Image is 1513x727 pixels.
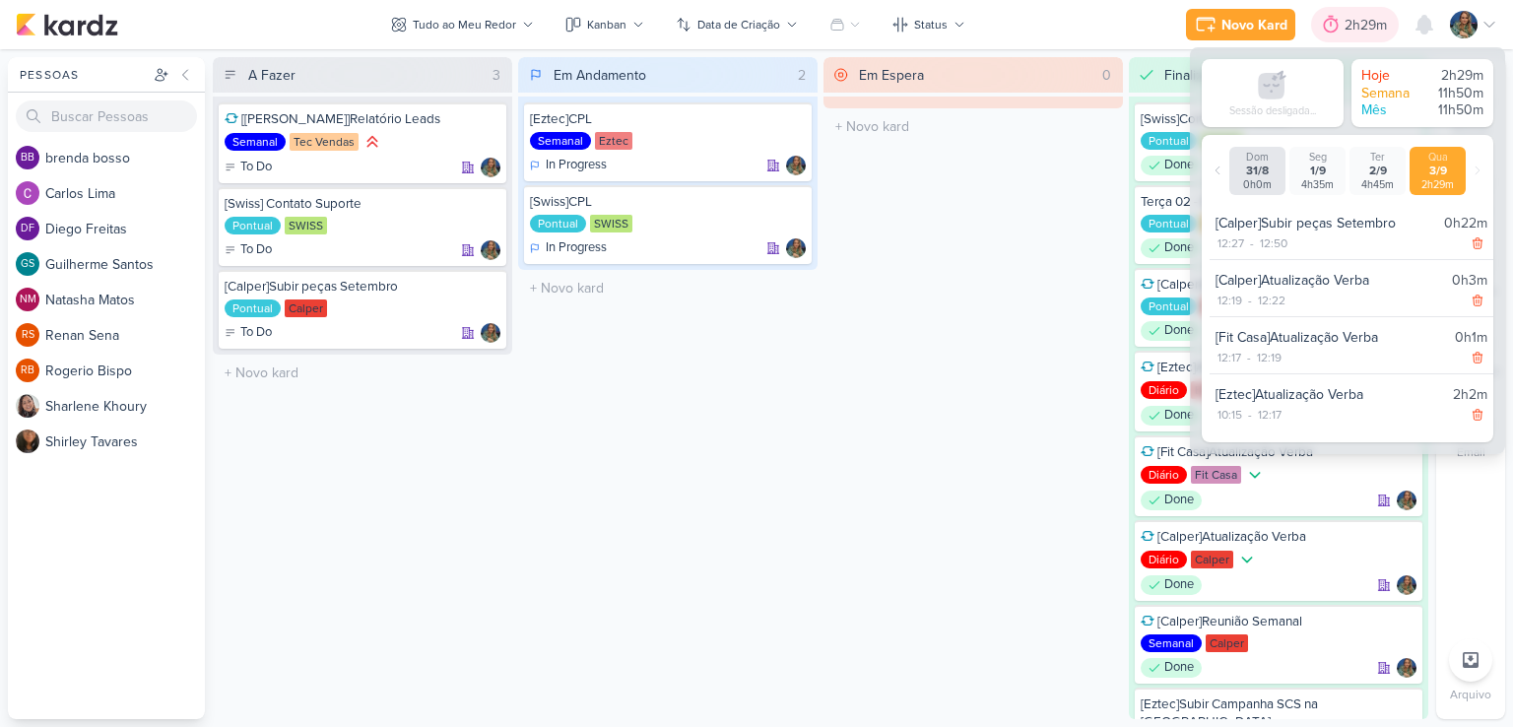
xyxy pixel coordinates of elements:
div: [Calper]Subir peças Setembro [1216,213,1436,233]
div: 12:19 [1255,349,1283,366]
div: 0h1m [1455,327,1487,348]
div: S h a r l e n e K h o u r y [45,396,205,417]
div: Mês [1361,101,1420,119]
div: To Do [225,240,272,260]
div: Responsável: Isabella Gutierres [1397,491,1416,510]
div: - [1244,406,1256,424]
div: Done [1141,238,1202,258]
img: Isabella Gutierres [1397,658,1416,678]
div: Responsável: Isabella Gutierres [786,156,806,175]
div: Pontual [225,217,281,234]
p: Done [1164,156,1194,175]
img: Isabella Gutierres [786,238,806,258]
div: Done [1141,575,1202,595]
div: Pontual [1141,132,1197,150]
div: 31/8 [1233,164,1282,178]
div: [Eztec]CPL [530,110,806,128]
img: Isabella Gutierres [1450,11,1478,38]
p: In Progress [546,156,607,175]
div: R o g e r i o B i s p o [45,361,205,381]
p: bb [21,153,34,164]
p: NM [20,295,36,305]
div: 12:17 [1256,406,1283,424]
div: 2 [790,65,814,86]
div: Sessão desligada... [1229,104,1316,117]
p: Done [1164,321,1194,341]
div: Prioridade Alta [362,132,382,152]
div: Semanal [225,133,286,151]
img: Carlos Lima [16,181,39,205]
div: Diário [1141,466,1187,484]
p: Arquivo [1450,686,1491,703]
input: Buscar Pessoas [16,100,197,132]
div: Eztec [595,132,632,150]
div: 2h29m [1414,178,1462,191]
div: 0 [1094,65,1119,86]
div: R e n a n S e n a [45,325,205,346]
div: Prioridade Baixa [1237,550,1257,569]
div: [Calper]Atualizar Relatório [1141,276,1416,294]
div: 2/9 [1353,164,1402,178]
div: 12:22 [1256,292,1287,309]
p: In Progress [546,238,607,258]
div: [Calper]Atualização Verba [1216,270,1444,291]
div: C a r l o s L i m a [45,183,205,204]
div: [Swiss] Contato Suporte [225,195,500,213]
img: Isabella Gutierres [1397,575,1416,595]
div: Seg [1293,151,1342,164]
div: 11h50m [1424,85,1483,102]
div: Renan Sena [16,323,39,347]
p: To Do [240,323,272,343]
div: 11h50m [1424,101,1483,119]
div: [Swiss]Conferência Leads [1141,110,1416,128]
img: Isabella Gutierres [481,323,500,343]
div: Diário [1141,381,1187,399]
div: 0h22m [1444,213,1487,233]
div: Tec Vendas [290,133,359,151]
div: Novo Kard [1221,15,1287,35]
div: Em Andamento [554,65,646,86]
div: 4h35m [1293,178,1342,191]
div: Terça 02 - Google Experts 10h [1141,193,1416,211]
div: Done [1141,406,1202,426]
div: Prioridade Baixa [1245,465,1265,485]
div: SWISS [285,217,327,234]
p: To Do [240,240,272,260]
div: Calper [285,299,327,317]
div: Em Espera [859,65,924,86]
div: SWISS [590,215,632,232]
img: kardz.app [16,13,118,36]
div: Semanal [1141,634,1202,652]
div: [Swiss]CPL [530,193,806,211]
p: Done [1164,406,1194,426]
input: + Novo kard [827,112,1119,141]
div: 1/9 [1293,164,1342,178]
div: b r e n d a b o s s o [45,148,205,168]
div: - [1243,349,1255,366]
div: N a t a s h a M a t o s [45,290,205,310]
div: Pontual [225,299,281,317]
div: Dom [1233,151,1282,164]
div: Guilherme Santos [16,252,39,276]
div: Finalizado [1164,65,1225,86]
div: 2h29m [1345,15,1393,35]
div: brenda bosso [16,146,39,169]
div: Fit Casa [1191,466,1241,484]
div: 3 [485,65,508,86]
div: Pontual [1141,297,1197,315]
div: Ter [1353,151,1402,164]
div: Pontual [530,215,586,232]
p: To Do [240,158,272,177]
div: 4h45m [1353,178,1402,191]
button: Novo Kard [1186,9,1295,40]
div: Responsável: Isabella Gutierres [786,238,806,258]
div: Qua [1414,151,1462,164]
img: Isabella Gutierres [481,240,500,260]
div: 10:15 [1216,406,1244,424]
div: G u i l h e r m e S a n t o s [45,254,205,275]
p: Done [1164,491,1194,510]
input: + Novo kard [522,274,814,302]
p: RS [22,330,34,341]
img: Isabella Gutierres [786,156,806,175]
div: In Progress [530,238,607,258]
